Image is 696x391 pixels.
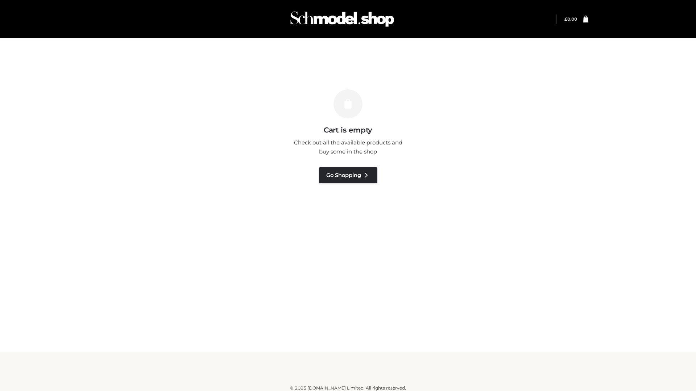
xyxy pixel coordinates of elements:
[288,5,397,33] img: Schmodel Admin 964
[564,16,577,22] bdi: 0.00
[290,138,406,156] p: Check out all the available products and buy some in the shop
[564,16,577,22] a: £0.00
[124,126,572,134] h3: Cart is empty
[564,16,567,22] span: £
[319,167,377,183] a: Go Shopping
